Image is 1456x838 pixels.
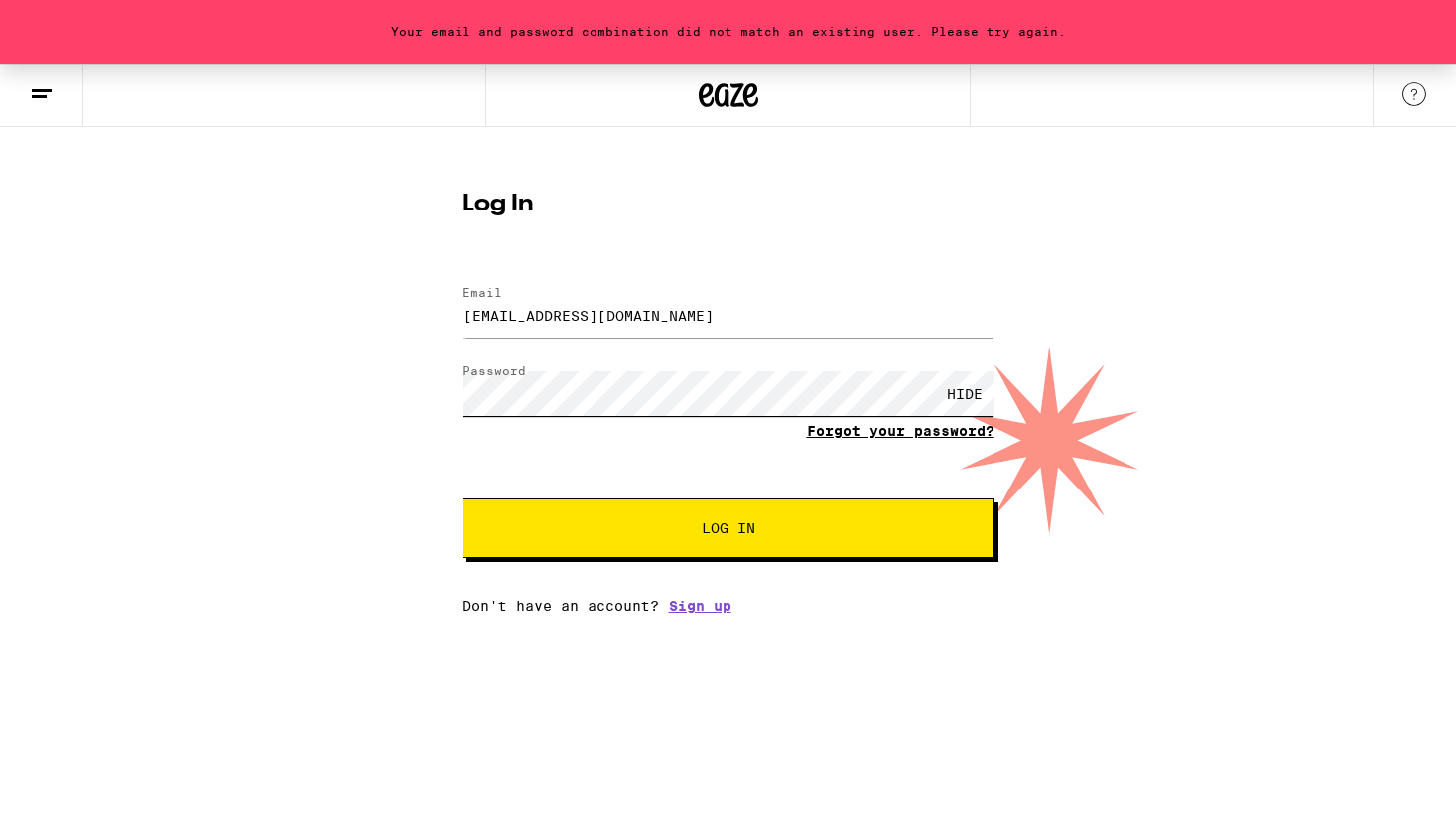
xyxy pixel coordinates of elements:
input: Email [463,293,994,338]
div: HIDE [935,371,994,416]
div: Don't have an account? [463,598,994,614]
span: Log In [702,521,755,535]
a: Forgot your password? [807,423,994,439]
a: Sign up [669,598,731,614]
label: Password [463,364,526,377]
h1: Log In [463,193,994,216]
label: Email [463,286,502,299]
span: Hi. Need any help? [12,14,143,30]
button: Log In [463,498,994,558]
